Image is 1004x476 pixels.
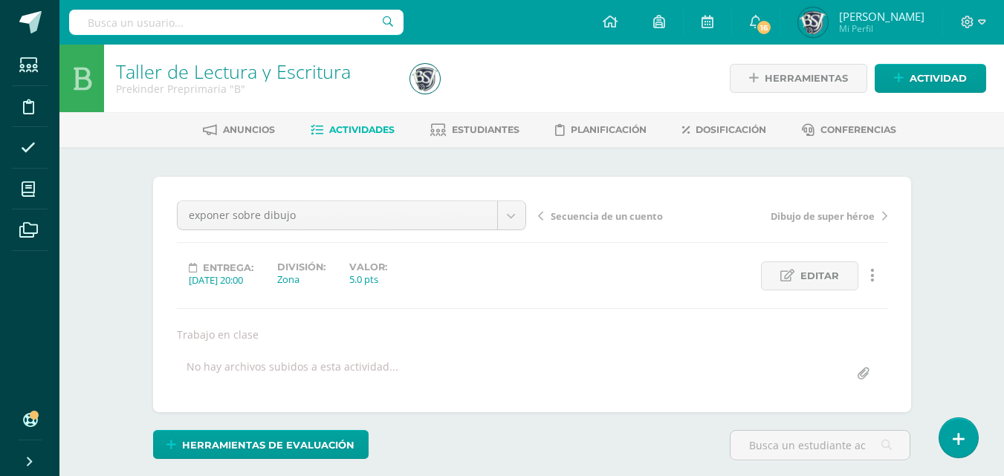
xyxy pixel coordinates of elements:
a: Planificación [555,118,647,142]
a: exponer sobre dibujo [178,201,525,229]
span: Herramientas de evaluación [182,431,354,459]
a: Estudiantes [430,118,519,142]
h1: Taller de Lectura y Escritura [116,61,392,82]
div: Prekinder Preprimaria 'B' [116,82,392,96]
input: Busca un usuario... [69,10,404,35]
a: Secuencia de un cuento [538,208,713,223]
span: Entrega: [203,262,253,273]
span: exponer sobre dibujo [189,201,486,229]
span: Actividades [329,124,395,135]
a: Actividades [311,118,395,142]
span: Herramientas [765,65,848,92]
span: Anuncios [223,124,275,135]
a: Herramientas [730,64,867,93]
span: Secuencia de un cuento [551,209,663,223]
span: Actividad [910,65,967,92]
a: Taller de Lectura y Escritura [116,59,351,84]
div: Trabajo en clase [171,327,893,342]
span: Planificación [571,124,647,135]
span: Dosificación [696,124,766,135]
img: 92f9e14468566f89e5818136acd33899.png [410,64,440,94]
span: Dibujo de super héroe [771,209,875,223]
label: División: [277,261,326,273]
span: [PERSON_NAME] [839,9,924,24]
span: Editar [800,262,839,290]
span: 16 [756,19,772,36]
input: Busca un estudiante aquí... [731,431,910,460]
div: 5.0 pts [349,273,387,286]
span: Estudiantes [452,124,519,135]
div: Zona [277,273,326,286]
span: Conferencias [820,124,896,135]
a: Anuncios [203,118,275,142]
a: Actividad [875,64,986,93]
img: 92f9e14468566f89e5818136acd33899.png [798,7,828,37]
div: [DATE] 20:00 [189,273,253,287]
a: Dosificación [682,118,766,142]
label: Valor: [349,261,387,273]
a: Dibujo de super héroe [713,208,887,223]
span: Mi Perfil [839,22,924,35]
a: Herramientas de evaluación [153,430,369,459]
div: No hay archivos subidos a esta actividad... [187,359,398,388]
a: Conferencias [802,118,896,142]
